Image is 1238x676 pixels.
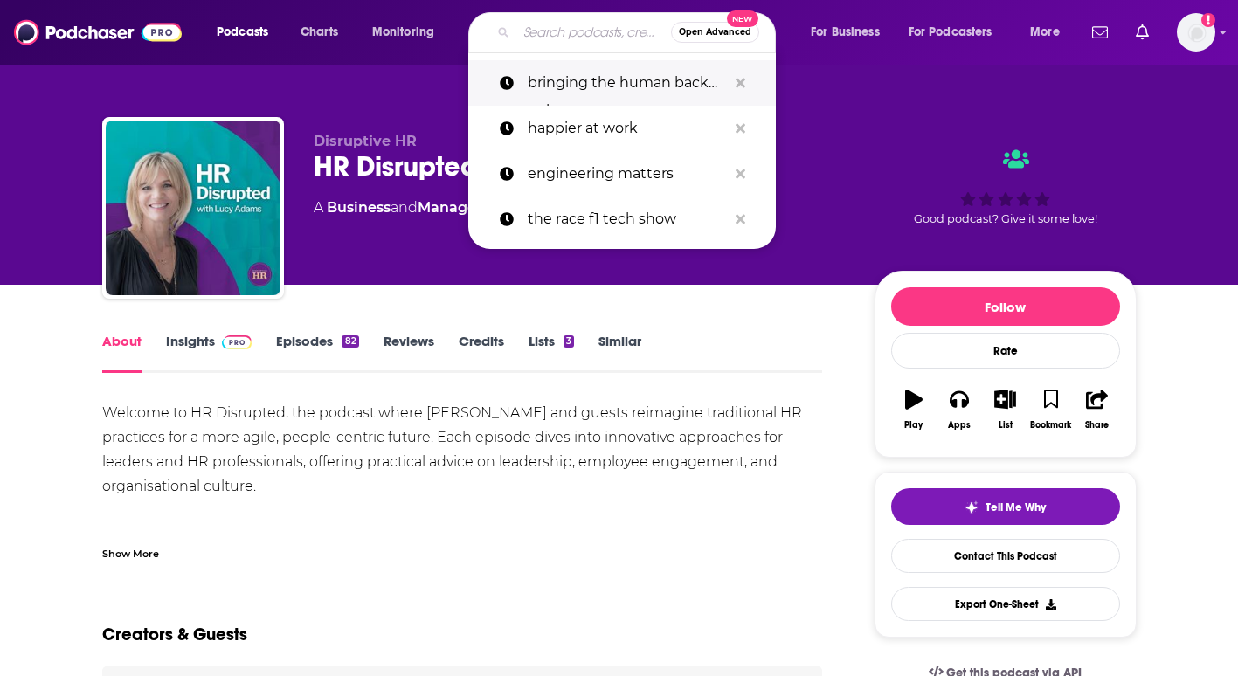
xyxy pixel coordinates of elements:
div: 82 [342,335,358,348]
img: tell me why sparkle [965,500,979,514]
a: bringing the human back to human resources [468,60,776,106]
div: A podcast [314,197,571,218]
span: New [727,10,758,27]
span: Charts [301,20,338,45]
div: Bookmark [1030,420,1071,431]
span: Podcasts [217,20,268,45]
a: happier at work [468,106,776,151]
span: Monitoring [372,20,434,45]
input: Search podcasts, credits, & more... [516,18,671,46]
button: Bookmark [1028,378,1074,441]
p: the race f1 tech show [528,197,727,242]
button: Play [891,378,937,441]
a: Management [418,199,515,216]
button: open menu [799,18,902,46]
img: Podchaser Pro [222,335,252,349]
a: Business [327,199,391,216]
a: Episodes82 [276,333,358,373]
div: Play [904,420,923,431]
span: Good podcast? Give it some love! [914,212,1097,225]
button: open menu [204,18,291,46]
a: Similar [598,333,641,373]
span: Disruptive HR [314,133,417,149]
span: For Podcasters [909,20,992,45]
a: engineering matters [468,151,776,197]
img: User Profile [1177,13,1215,52]
div: Apps [948,420,971,431]
div: Search podcasts, credits, & more... [485,12,792,52]
div: 3 [564,335,574,348]
button: open menu [897,18,1018,46]
span: Logged in as cfurneaux [1177,13,1215,52]
a: Reviews [384,333,434,373]
button: tell me why sparkleTell Me Why [891,488,1120,525]
button: Export One-Sheet [891,587,1120,621]
button: open menu [360,18,457,46]
button: Share [1074,378,1119,441]
p: engineering matters [528,151,727,197]
a: the race f1 tech show [468,197,776,242]
button: List [982,378,1027,441]
span: More [1030,20,1060,45]
a: About [102,333,142,373]
a: InsightsPodchaser Pro [166,333,252,373]
div: Share [1085,420,1109,431]
p: happier at work [528,106,727,151]
a: Show notifications dropdown [1129,17,1156,47]
a: Show notifications dropdown [1085,17,1115,47]
img: Podchaser - Follow, Share and Rate Podcasts [14,16,182,49]
div: Good podcast? Give it some love! [875,133,1137,241]
button: open menu [1018,18,1082,46]
svg: Add a profile image [1201,13,1215,27]
div: List [999,420,1013,431]
a: Contact This Podcast [891,539,1120,573]
button: Apps [937,378,982,441]
a: Credits [459,333,504,373]
p: bringing the human back to human resources [528,60,727,106]
a: Charts [289,18,349,46]
button: Follow [891,287,1120,326]
a: Lists3 [529,333,574,373]
img: HR Disrupted [106,121,280,295]
span: Tell Me Why [986,500,1046,514]
h2: Creators & Guests [102,624,247,645]
button: Open AdvancedNew [671,22,759,43]
span: and [391,199,418,216]
span: Open Advanced [679,28,751,37]
span: For Business [811,20,880,45]
div: Rate [891,333,1120,369]
button: Show profile menu [1177,13,1215,52]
